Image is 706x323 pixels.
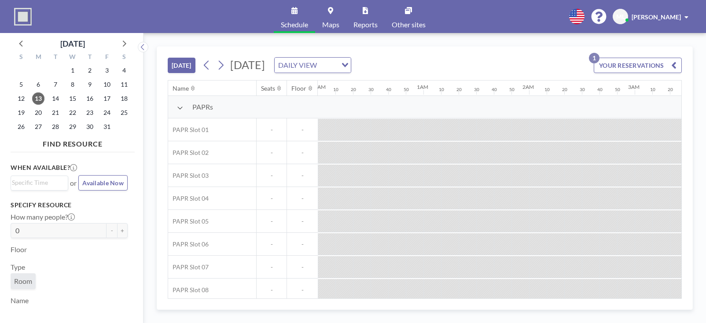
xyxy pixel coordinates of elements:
span: - [257,217,287,225]
label: How many people? [11,213,75,221]
div: 10 [650,87,655,92]
span: Tuesday, October 7, 2025 [49,78,62,91]
div: S [115,52,132,63]
span: Sunday, October 12, 2025 [15,92,27,105]
input: Search for option [320,59,336,71]
button: Available Now [78,175,128,191]
span: - [257,126,287,134]
span: Saturday, October 4, 2025 [118,64,130,77]
div: 40 [597,87,603,92]
span: - [257,263,287,271]
button: + [117,223,128,238]
span: Wednesday, October 29, 2025 [66,121,79,133]
span: [PERSON_NAME] [632,13,681,21]
div: T [47,52,64,63]
button: [DATE] [168,58,195,73]
span: or [70,179,77,187]
div: W [64,52,81,63]
span: Friday, October 3, 2025 [101,64,113,77]
div: M [30,52,47,63]
div: Search for option [275,58,351,73]
div: Seats [261,84,275,92]
span: Tuesday, October 21, 2025 [49,106,62,119]
span: Available Now [82,179,124,187]
span: PAPR Slot 05 [168,217,209,225]
span: - [257,195,287,202]
span: Monday, October 27, 2025 [32,121,44,133]
span: Friday, October 10, 2025 [101,78,113,91]
div: 50 [404,87,409,92]
div: 20 [562,87,567,92]
button: - [107,223,117,238]
span: Friday, October 31, 2025 [101,121,113,133]
label: Name [11,296,29,305]
div: 3AM [628,84,640,90]
div: [DATE] [60,37,85,50]
span: PAPR Slot 01 [168,126,209,134]
span: - [287,263,318,271]
span: PAPR Slot 02 [168,149,209,157]
span: Wednesday, October 15, 2025 [66,92,79,105]
div: 30 [580,87,585,92]
span: - [257,286,287,294]
span: Monday, October 6, 2025 [32,78,44,91]
span: PAPR Slot 04 [168,195,209,202]
span: Tuesday, October 28, 2025 [49,121,62,133]
span: Maps [322,21,339,28]
span: Monday, October 20, 2025 [32,106,44,119]
div: T [81,52,98,63]
div: 12AM [311,84,326,90]
div: 20 [351,87,356,92]
span: Sunday, October 5, 2025 [15,78,27,91]
span: Thursday, October 9, 2025 [84,78,96,91]
div: 20 [668,87,673,92]
span: DAILY VIEW [276,59,319,71]
h3: Specify resource [11,201,128,209]
span: Saturday, October 11, 2025 [118,78,130,91]
div: F [98,52,115,63]
span: Thursday, October 30, 2025 [84,121,96,133]
span: PAPR Slot 08 [168,286,209,294]
div: 30 [474,87,479,92]
h4: FIND RESOURCE [11,136,135,148]
span: PAPR Slot 06 [168,240,209,248]
span: Room [14,277,32,285]
div: 10 [439,87,444,92]
div: 10 [333,87,338,92]
div: 2AM [522,84,534,90]
input: Search for option [12,178,63,187]
span: Monday, October 13, 2025 [32,92,44,105]
div: 50 [509,87,515,92]
span: Thursday, October 16, 2025 [84,92,96,105]
span: ML [616,13,625,21]
div: Search for option [11,176,68,189]
div: 30 [368,87,374,92]
div: 1AM [417,84,428,90]
span: Friday, October 17, 2025 [101,92,113,105]
span: Thursday, October 2, 2025 [84,64,96,77]
span: - [287,149,318,157]
span: Other sites [392,21,426,28]
span: - [287,126,318,134]
label: Floor [11,245,27,254]
span: Schedule [281,21,308,28]
span: Sunday, October 19, 2025 [15,106,27,119]
span: - [287,286,318,294]
span: PAPR Slot 07 [168,263,209,271]
span: Wednesday, October 1, 2025 [66,64,79,77]
div: 40 [492,87,497,92]
span: Reports [353,21,378,28]
span: - [287,172,318,180]
div: 50 [615,87,620,92]
span: - [257,149,287,157]
span: Sunday, October 26, 2025 [15,121,27,133]
span: Tuesday, October 14, 2025 [49,92,62,105]
div: Floor [291,84,306,92]
span: Saturday, October 25, 2025 [118,106,130,119]
span: Saturday, October 18, 2025 [118,92,130,105]
span: PAPRs [192,103,213,111]
span: - [257,172,287,180]
span: PAPR Slot 03 [168,172,209,180]
img: organization-logo [14,8,32,26]
label: Type [11,263,25,272]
